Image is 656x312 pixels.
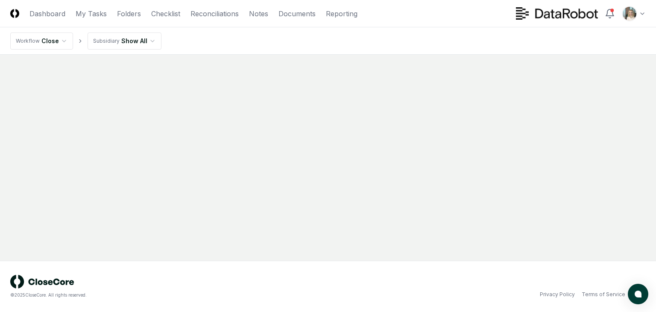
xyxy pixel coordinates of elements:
[540,291,575,298] a: Privacy Policy
[151,9,180,19] a: Checklist
[326,9,357,19] a: Reporting
[16,37,40,45] div: Workflow
[10,32,161,50] nav: breadcrumb
[516,7,598,20] img: DataRobot logo
[190,9,239,19] a: Reconciliations
[249,9,268,19] a: Notes
[623,7,636,21] img: ACg8ocKh93A2PVxV7CaGalYBgc3fGwopTyyIAwAiiQ5buQbeS2iRnTQ=s96-c
[10,275,74,288] img: logo
[628,284,648,304] button: atlas-launcher
[93,37,120,45] div: Subsidiary
[29,9,65,19] a: Dashboard
[76,9,107,19] a: My Tasks
[278,9,316,19] a: Documents
[10,292,328,298] div: © 2025 CloseCore. All rights reserved.
[582,291,625,298] a: Terms of Service
[117,9,141,19] a: Folders
[10,9,19,18] img: Logo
